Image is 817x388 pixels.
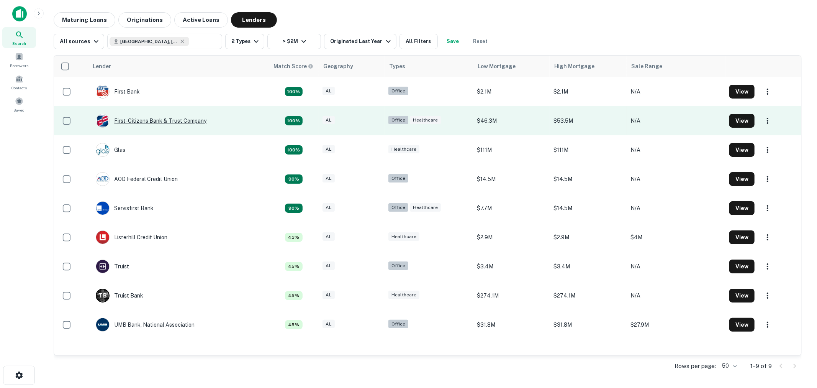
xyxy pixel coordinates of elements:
td: $2.1M [550,77,627,106]
td: $14.5M [550,194,627,223]
td: $53.5M [550,106,627,135]
td: N/A [627,77,725,106]
a: Saved [2,94,36,115]
button: View [729,201,755,215]
img: capitalize-icon.png [12,6,27,21]
td: $31.8M [550,310,627,339]
span: Search [12,40,26,46]
span: [GEOGRAPHIC_DATA], [GEOGRAPHIC_DATA], [GEOGRAPHIC_DATA] [120,38,178,45]
button: All sources [54,34,104,49]
div: Office [388,174,408,183]
button: All Filters [399,34,438,49]
div: Healthcare [388,145,419,154]
button: View [729,260,755,273]
div: Listerhill Credit Union [96,230,167,244]
div: AL [323,291,335,299]
button: > $2M [267,34,321,49]
div: High Mortgage [554,62,594,71]
div: Types [389,62,405,71]
img: picture [96,318,109,331]
th: Geography [319,56,385,77]
div: UMB Bank, National Association [96,318,195,332]
div: Capitalize uses an advanced AI algorithm to match your search with the best lender. The match sco... [285,204,303,213]
td: $7.7M [473,194,550,223]
td: $111M [550,135,627,164]
div: AL [323,232,335,241]
div: Healthcare [388,291,419,299]
button: Active Loans [174,12,228,28]
div: Capitalize uses an advanced AI algorithm to match your search with the best lender. The match sco... [285,87,303,96]
span: Borrowers [10,62,28,69]
span: Contacts [11,85,27,91]
div: Truist [96,260,129,273]
button: View [729,318,755,332]
img: picture [96,143,109,156]
button: 2 Types [225,34,264,49]
td: $2.9M [473,223,550,252]
img: picture [96,260,109,273]
button: Lenders [231,12,277,28]
button: Originations [118,12,171,28]
div: Capitalize uses an advanced AI algorithm to match your search with the best lender. The match sco... [285,174,303,184]
div: AL [323,116,335,125]
td: N/A [627,252,725,281]
button: Reset [468,34,493,49]
div: All sources [60,37,101,46]
button: Maturing Loans [54,12,115,28]
div: AL [323,174,335,183]
div: Healthcare [388,232,419,241]
th: Lender [88,56,269,77]
div: Originated Last Year [330,37,393,46]
div: Capitalize uses an advanced AI algorithm to match your search with the best lender. The match sco... [285,233,303,242]
img: picture [96,173,109,186]
div: Office [388,261,408,270]
th: Low Mortgage [473,56,550,77]
button: View [729,289,755,303]
div: Capitalize uses an advanced AI algorithm to match your search with the best lender. The match sco... [285,320,303,329]
div: Lender [93,62,111,71]
td: $3.4M [473,252,550,281]
span: Saved [14,107,25,113]
div: Capitalize uses an advanced AI algorithm to match your search with the best lender. The match sco... [285,291,303,300]
td: N/A [627,164,725,194]
div: Glas [96,143,125,157]
iframe: Chat Widget [779,327,817,363]
img: picture [96,231,109,244]
td: $14.5M [473,164,550,194]
div: Capitalize uses an advanced AI algorithm to match your search with the best lender. The match sco... [285,262,303,271]
td: $4M [627,223,725,252]
div: Low Mortgage [478,62,516,71]
div: AL [323,203,335,212]
div: Capitalize uses an advanced AI algorithm to match your search with the best lender. The match sco... [285,116,303,125]
th: Sale Range [627,56,725,77]
a: Contacts [2,72,36,92]
td: $14.5M [550,164,627,194]
p: Rows per page: [675,362,716,371]
div: Geography [323,62,353,71]
td: $31.8M [473,310,550,339]
button: Save your search to get updates of matches that match your search criteria. [441,34,465,49]
div: AL [323,87,335,95]
div: AL [323,145,335,154]
td: $111M [473,135,550,164]
div: AL [323,261,335,270]
div: AL [323,320,335,329]
td: $274.1M [550,281,627,310]
a: Search [2,27,36,48]
th: Capitalize uses an advanced AI algorithm to match your search with the best lender. The match sco... [269,56,319,77]
td: N/A [627,106,725,135]
td: $2.1M [473,77,550,106]
div: 50 [719,360,738,372]
img: firstbanks.com.png [96,85,109,98]
div: Capitalize uses an advanced AI algorithm to match your search with the best lender. The match sco... [285,145,303,155]
td: N/A [627,135,725,164]
td: $46.3M [473,106,550,135]
button: View [729,172,755,186]
div: Sale Range [631,62,662,71]
p: 1–9 of 9 [750,362,772,371]
td: $3.4M [550,252,627,281]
